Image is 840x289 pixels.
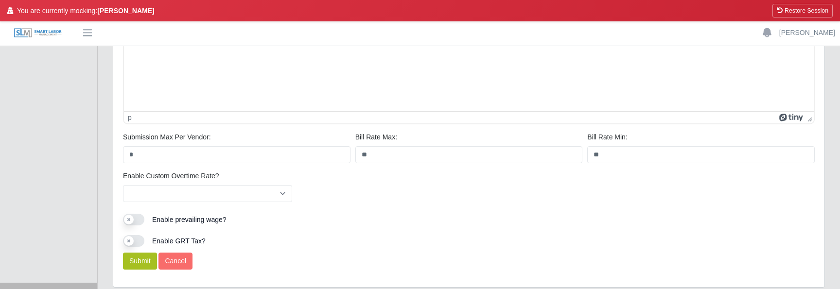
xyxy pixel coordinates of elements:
div: Press the Up and Down arrow keys to resize the editor. [804,112,814,123]
span: You are currently mocking: [17,6,155,16]
button: Restore Session [772,4,833,17]
label: Bill Rate Min: [587,132,627,142]
span: Enable prevailing wage? [152,216,227,223]
a: [PERSON_NAME] [779,28,835,38]
span: Enable GRT Tax? [152,237,206,245]
button: Submit [123,253,157,270]
a: Powered by Tiny [779,114,804,121]
label: Enable Custom Overtime Rate? [123,171,219,181]
button: Enable GRT Tax? [123,235,144,247]
a: Cancel [158,253,192,270]
body: Rich Text Area. Press ALT-0 for help. [8,8,682,18]
label: Bill Rate Max: [355,132,397,142]
div: p [128,114,132,121]
strong: [PERSON_NAME] [97,7,154,15]
img: SLM Logo [14,28,62,38]
label: Submission Max Per Vendor: [123,132,211,142]
button: Enable prevailing wage? [123,214,144,225]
